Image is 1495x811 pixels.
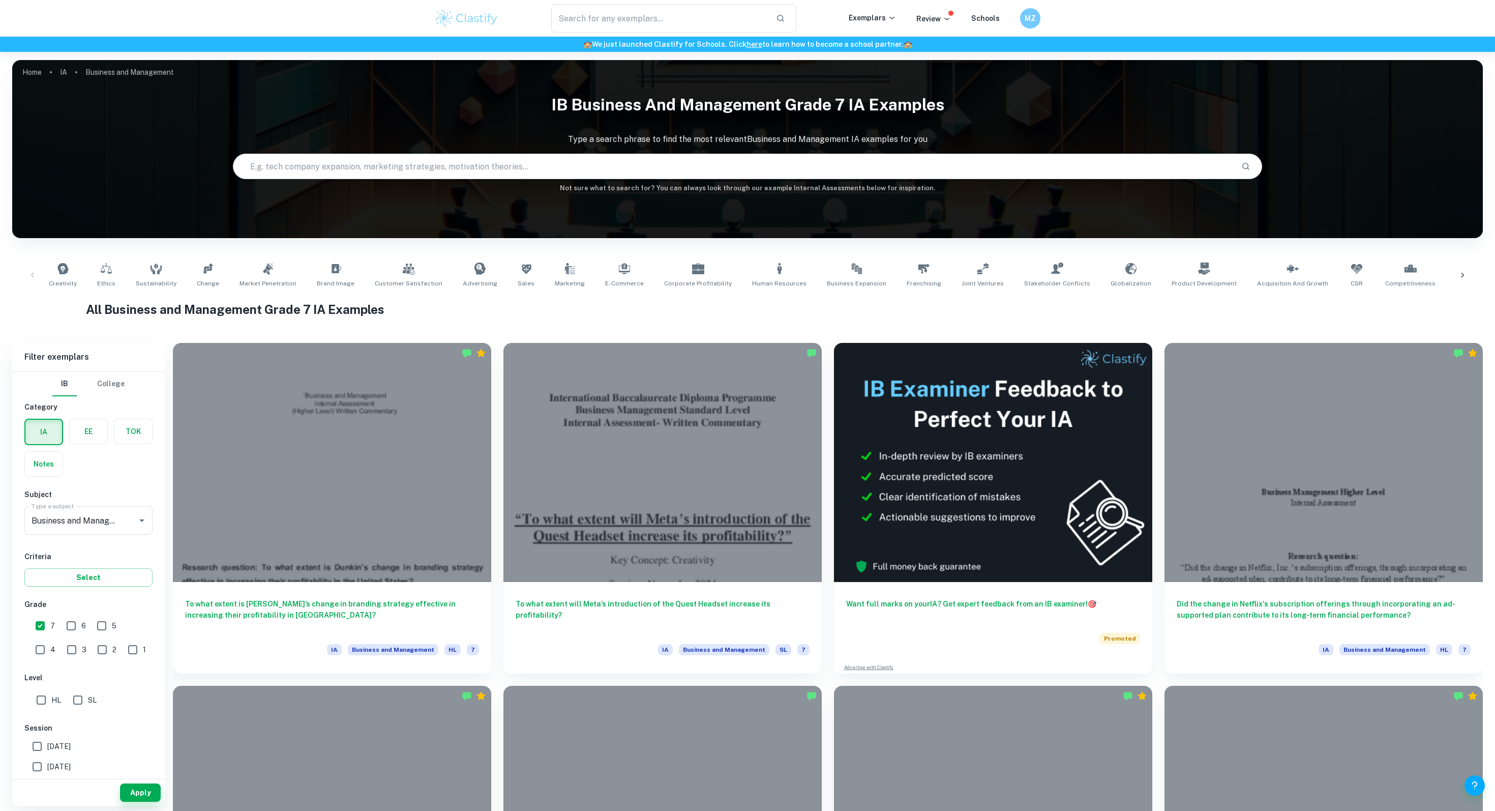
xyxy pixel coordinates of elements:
h1: IB Business and Management Grade 7 IA examples [12,89,1483,121]
span: Creativity [49,279,77,288]
span: 🏫 [583,40,592,48]
span: 7 [1458,644,1471,655]
p: Type a search phrase to find the most relevant Business and Management IA examples for you [12,133,1483,146]
h6: To what extent is [PERSON_NAME]’s change in branding strategy effective in increasing their profi... [185,598,479,632]
h6: Criteria [24,551,153,562]
a: Schools [971,14,1000,22]
span: Product Development [1172,279,1237,288]
span: Promoted [1100,633,1140,644]
span: Ethics [97,279,115,288]
a: IA [60,65,67,79]
h6: Grade [24,599,153,610]
h6: Subject [24,489,153,500]
span: [DATE] [47,761,71,772]
span: 1 [143,644,146,655]
h6: MZ [1025,13,1036,24]
span: Sustainability [136,279,176,288]
span: IA [1319,644,1333,655]
div: Premium [476,691,486,701]
button: Help and Feedback [1464,775,1485,796]
span: Franchising [907,279,941,288]
span: 7 [50,620,55,631]
input: E.g. tech company expansion, marketing strategies, motivation theories... [233,152,1233,181]
button: IA [25,420,62,444]
a: here [746,40,762,48]
span: Globalization [1111,279,1151,288]
span: 6 [81,620,86,631]
img: Marked [806,348,817,358]
a: Want full marks on yourIA? Get expert feedback from an IB examiner!PromotedAdvertise with Clastify [834,343,1152,674]
span: Customer Satisfaction [375,279,442,288]
span: 7 [467,644,479,655]
span: 🏫 [904,40,912,48]
span: Business and Management [348,644,438,655]
h6: We just launched Clastify for Schools. Click to learn how to become a school partner. [2,39,1493,50]
div: Filter type choice [52,372,125,396]
img: Thumbnail [834,343,1152,582]
span: Corporate Profitability [664,279,732,288]
span: 7 [797,644,810,655]
span: Acquisition and Growth [1257,279,1328,288]
span: Advertising [463,279,497,288]
span: SL [88,694,97,706]
span: 2 [112,644,116,655]
span: Business Expansion [827,279,886,288]
h6: Filter exemplars [12,343,165,371]
input: Search for any exemplars... [551,4,768,33]
label: Type a subject [32,502,74,510]
span: Marketing [555,279,585,288]
button: Apply [120,784,161,802]
span: SL [775,644,791,655]
span: 5 [112,620,116,631]
img: Marked [806,691,817,701]
span: 🎯 [1088,600,1096,608]
h6: Session [24,722,153,734]
span: Competitiveness [1385,279,1436,288]
img: Marked [1123,691,1133,701]
button: TOK [114,419,152,444]
a: Did the change in Netflix's subscription offerings through incorporating an ad-supported plan con... [1164,343,1483,674]
span: Market Penetration [240,279,296,288]
button: Notes [25,452,63,476]
h6: Not sure what to search for? You can always look through our example Internal Assessments below f... [12,183,1483,193]
h6: To what extent will Meta’s introduction of the Quest Headset increase its profitability? [516,598,810,632]
img: Marked [462,348,472,358]
span: 3 [82,644,86,655]
a: To what extent is [PERSON_NAME]’s change in branding strategy effective in increasing their profi... [173,343,491,674]
span: Change [197,279,219,288]
span: HL [51,694,61,706]
span: Human Resources [752,279,806,288]
button: EE [70,419,107,444]
div: Premium [1468,691,1478,701]
p: Review [916,13,951,24]
span: Joint Ventures [962,279,1004,288]
h6: Category [24,401,153,413]
img: Marked [1453,691,1463,701]
span: [DATE] [47,741,71,752]
span: HL [444,644,461,655]
span: Stakeholder Conflicts [1024,279,1090,288]
span: IA [327,644,342,655]
p: Exemplars [849,12,896,23]
p: Business and Management [85,67,174,78]
div: Premium [1137,691,1147,701]
span: CSR [1351,279,1363,288]
img: Marked [1453,348,1463,358]
a: Advertise with Clastify [844,664,893,671]
span: Brand Image [317,279,354,288]
h6: Did the change in Netflix's subscription offerings through incorporating an ad-supported plan con... [1177,598,1471,632]
h6: Level [24,672,153,683]
span: Sales [518,279,534,288]
img: Clastify logo [434,8,499,28]
div: Premium [1468,348,1478,358]
h1: All Business and Management Grade 7 IA Examples [86,300,1410,318]
a: To what extent will Meta’s introduction of the Quest Headset increase its profitability?IABusines... [503,343,822,674]
img: Marked [462,691,472,701]
button: MZ [1020,8,1040,28]
span: Business and Management [679,644,769,655]
button: Open [135,513,149,528]
button: Search [1237,158,1254,175]
a: Home [22,65,42,79]
div: Premium [476,348,486,358]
